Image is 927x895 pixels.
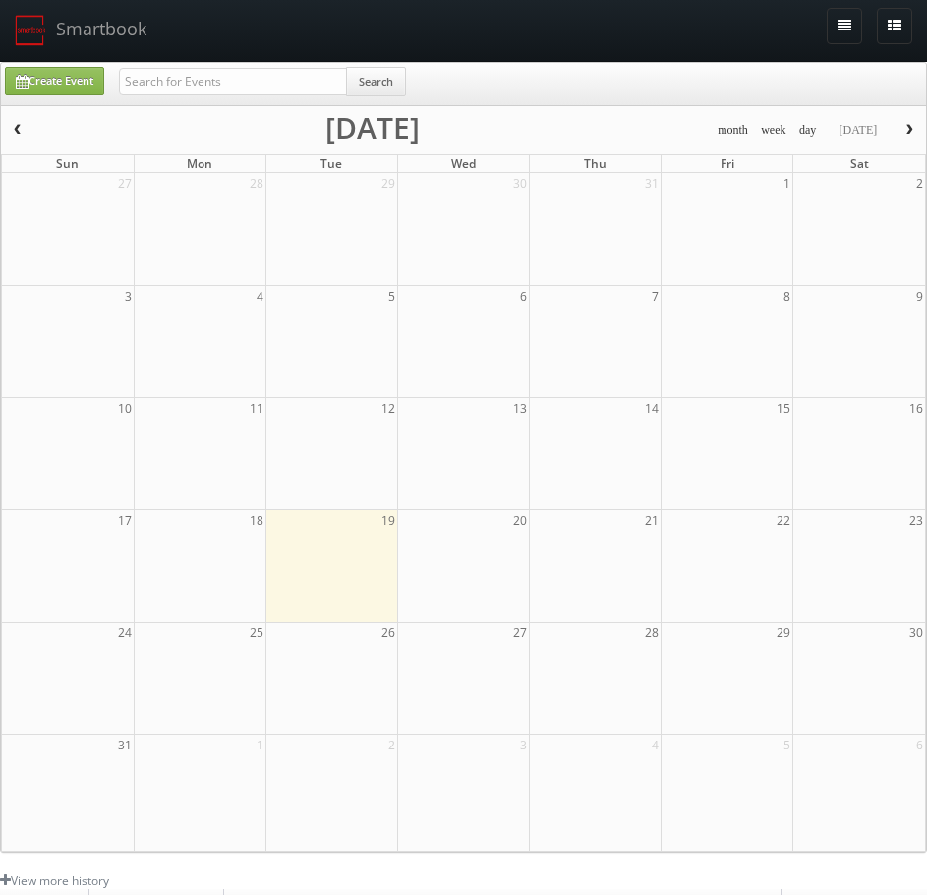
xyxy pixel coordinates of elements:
span: 20 [511,510,529,531]
span: 5 [782,735,792,755]
span: 1 [255,735,265,755]
a: Create Event [5,67,104,95]
span: Sat [850,155,869,172]
span: 25 [248,623,265,643]
span: 24 [116,623,134,643]
span: 16 [907,398,925,419]
span: 8 [782,286,792,307]
span: Fri [721,155,734,172]
span: 4 [650,735,661,755]
span: 28 [248,173,265,194]
span: Tue [320,155,342,172]
span: 28 [643,623,661,643]
span: 3 [123,286,134,307]
span: 13 [511,398,529,419]
span: 19 [379,510,397,531]
button: week [754,118,793,143]
span: Wed [451,155,476,172]
span: 30 [907,623,925,643]
span: 3 [518,735,529,755]
span: 31 [643,173,661,194]
span: 21 [643,510,661,531]
span: 14 [643,398,661,419]
span: 5 [386,286,397,307]
span: 26 [379,623,397,643]
span: 27 [511,623,529,643]
span: 2 [386,735,397,755]
span: 1 [782,173,792,194]
span: 27 [116,173,134,194]
span: 29 [775,623,792,643]
span: Thu [584,155,607,172]
span: 9 [914,286,925,307]
span: 6 [914,735,925,755]
span: 2 [914,173,925,194]
span: 29 [379,173,397,194]
span: Sun [56,155,79,172]
span: 12 [379,398,397,419]
span: 31 [116,735,134,755]
span: 17 [116,510,134,531]
span: 7 [650,286,661,307]
span: 4 [255,286,265,307]
span: 30 [511,173,529,194]
span: 18 [248,510,265,531]
span: 23 [907,510,925,531]
span: 22 [775,510,792,531]
button: [DATE] [832,118,884,143]
span: 10 [116,398,134,419]
span: 6 [518,286,529,307]
button: day [792,118,824,143]
button: month [711,118,755,143]
span: Mon [187,155,212,172]
h2: [DATE] [325,118,420,138]
input: Search for Events [119,68,347,95]
span: 15 [775,398,792,419]
span: 11 [248,398,265,419]
button: Search [346,67,406,96]
img: smartbook-logo.png [15,15,46,46]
